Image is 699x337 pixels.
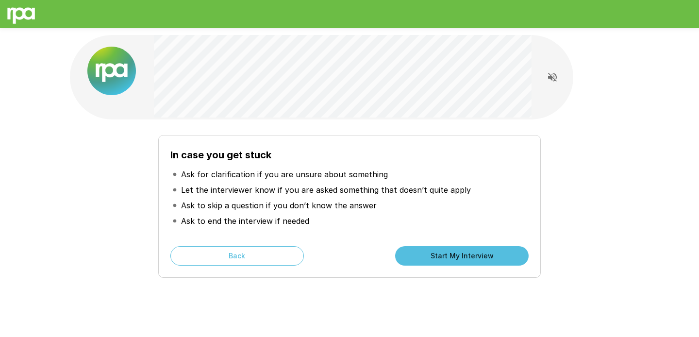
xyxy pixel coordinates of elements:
button: Start My Interview [395,246,529,266]
p: Ask to skip a question if you don’t know the answer [181,200,377,211]
b: In case you get stuck [170,149,271,161]
p: Let the interviewer know if you are asked something that doesn’t quite apply [181,184,471,196]
button: Read questions aloud [543,67,562,87]
p: Ask for clarification if you are unsure about something [181,168,388,180]
img: new%2520logo%2520(1).png [87,47,136,95]
button: Back [170,246,304,266]
p: Ask to end the interview if needed [181,215,309,227]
